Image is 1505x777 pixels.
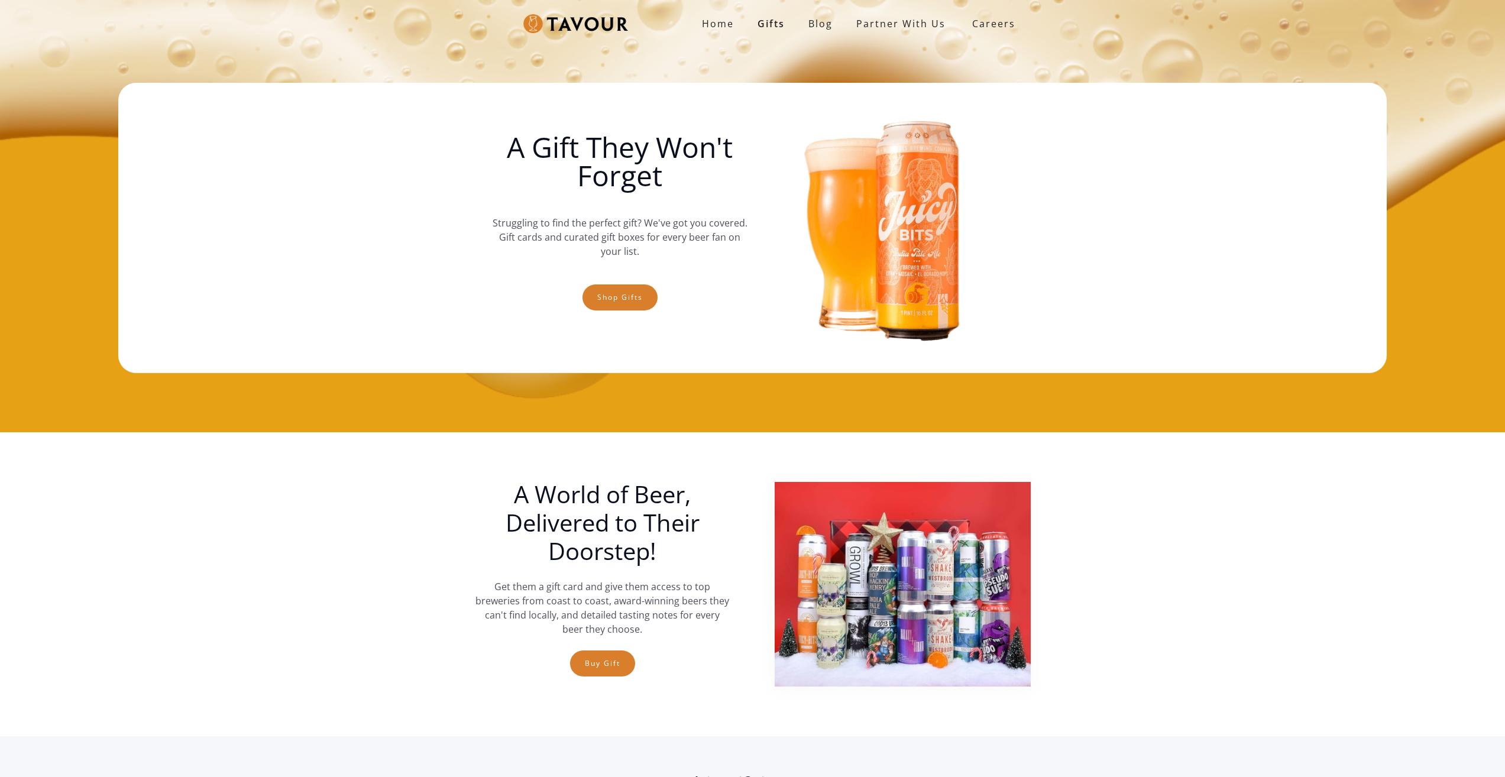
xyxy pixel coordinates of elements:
h1: A Gift They Won't Forget [492,133,747,190]
p: Struggling to find the perfect gift? We've got you covered. Gift cards and curated gift boxes for... [492,204,747,270]
p: Get them a gift card and give them access to top breweries from coast to coast, award-winning bee... [475,579,730,636]
a: Blog [797,12,844,35]
a: Home [690,12,746,35]
a: Buy Gift [570,650,635,676]
a: Careers [957,7,1024,40]
strong: Home [702,17,734,30]
a: Gifts [746,12,797,35]
a: partner with us [844,12,957,35]
strong: Careers [972,12,1015,35]
h1: A World of Beer, Delivered to Their Doorstep! [475,480,730,565]
a: Shop gifts [582,284,658,310]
